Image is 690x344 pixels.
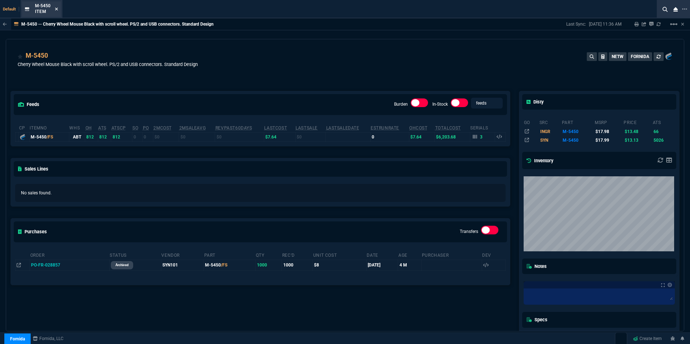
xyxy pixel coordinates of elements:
[98,125,106,131] abbr: Total units in inventory => minus on SO => plus on PO
[31,134,68,140] div: M-5450
[35,3,51,8] span: M-5450
[366,260,398,270] td: [DATE]
[112,125,126,131] abbr: ATS with all companies combined
[398,260,422,270] td: 4 M
[527,98,543,105] h5: Disty
[264,125,287,131] abbr: The last purchase cost from PO Order
[143,125,149,131] abbr: Total units on open Purchase Orders
[282,260,313,270] td: 1000
[432,102,448,107] label: In-Stock
[21,190,500,196] p: No sales found.
[652,127,675,136] td: 66
[29,122,69,133] th: ItemNo
[482,250,505,260] th: Dev
[179,125,206,131] abbr: Avg Sale from SO invoices for 2 months
[566,21,589,27] p: Last Sync:
[623,127,652,136] td: $13.48
[132,125,138,131] abbr: Total units on open Sales Orders
[86,125,92,131] abbr: Total units in inventory.
[682,6,687,13] nx-icon: Open New Tab
[18,61,198,68] p: Cherry Wheel Mouse Black with scroll wheel. PS/2 and USB connectors. Standard Design
[366,250,398,260] th: Date
[69,132,85,141] td: ABT
[470,122,495,133] th: Serials
[524,136,675,145] tr: BLACK OPTICAL SCROLL WHEEL. INCLUDES PS/
[204,250,256,260] th: Part
[589,21,621,27] p: [DATE] 11:36 AM
[681,21,684,27] a: Hide Workbench
[3,22,7,27] nx-icon: Back to Table
[143,132,153,141] td: 0
[422,250,482,260] th: Purchaser
[594,117,623,127] th: msrp
[313,250,367,260] th: Unit Cost
[18,228,47,235] h5: Purchases
[594,136,623,145] td: $17.99
[652,117,675,127] th: ats
[669,20,678,28] mat-icon: Example home icon
[435,132,470,141] td: $6,203.68
[296,125,318,131] abbr: The last SO Inv price. No time limit. (ignore zeros)
[660,5,671,14] nx-icon: Search
[153,132,179,141] td: $0
[409,125,428,131] abbr: Avg Cost of Inventory on-hand
[26,51,48,60] div: M-5450
[313,260,367,270] td: $8
[630,333,665,344] a: Create Item
[282,250,313,260] th: Rec'd
[460,229,478,234] label: Transfers
[19,122,30,133] th: cp
[451,98,468,110] div: In-Stock
[524,117,539,127] th: go
[594,127,623,136] td: $17.98
[524,127,675,136] tr: WHEELMOUSE BLK WRD OPTICAL SCROLL PS/2 USB CNCTRS
[623,136,652,145] td: $13.13
[671,5,681,14] nx-icon: Close Workbench
[85,132,98,141] td: 812
[264,132,295,141] td: $7.64
[539,127,562,136] td: INGR
[411,98,428,110] div: Burden
[31,335,66,342] a: msbcCompanyName
[527,157,553,164] h5: Inventory
[18,166,48,172] h5: Sales Lines
[435,125,461,131] abbr: Total Cost of Units on Hand
[69,122,85,133] th: WHS
[115,262,128,268] p: archived
[398,250,422,260] th: Age
[394,102,408,107] label: Burden
[609,52,626,61] button: NETW
[221,263,227,268] span: /FS
[161,260,204,270] td: SYN101
[539,117,562,127] th: src
[21,21,214,27] p: M-5450 -- Cherry Wheel Mouse Black with scroll wheel. PS/2 and USB connectors. Standard Design
[132,132,143,141] td: 0
[562,136,594,145] td: M-5450
[161,250,204,260] th: Vendor
[215,132,264,141] td: $0
[481,226,498,237] div: Transfers
[35,9,51,14] p: Item
[628,52,652,61] button: FORNIDA
[562,117,594,127] th: part
[256,260,282,270] td: 1000
[539,136,562,145] td: SYN
[256,250,282,260] th: Qty
[31,262,108,268] nx-fornida-value: PO-FR-028857
[480,134,483,140] p: 3
[295,132,326,141] td: $0
[18,101,39,108] h5: feeds
[326,125,359,131] abbr: The date of the last SO Inv price. No time limit. (ignore zeros)
[18,51,23,61] div: Add to Watchlist
[3,7,19,12] span: Default
[562,127,594,136] td: M-5450
[30,250,110,260] th: Order
[215,125,252,131] abbr: Total revenue past 60 days
[179,132,215,141] td: $0
[109,250,161,260] th: Status
[204,260,256,270] td: M-5450
[370,132,409,141] td: 0
[31,263,60,268] span: PO-FR-028857
[47,134,53,140] span: /FS
[652,136,675,145] td: 5026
